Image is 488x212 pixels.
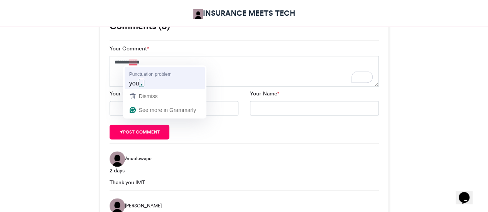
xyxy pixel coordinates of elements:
label: Your Name [250,90,279,98]
div: 2 days [110,167,379,175]
span: [PERSON_NAME] [125,202,162,209]
h3: Comments (8) [110,22,379,31]
span: Anuoluwapo [125,155,152,162]
iframe: chat widget [456,181,480,204]
a: INSURANCE MEETS TECH [193,8,295,19]
div: Thank you IMT [110,179,379,186]
textarea: To enrich screen reader interactions, please activate Accessibility in Grammarly extension settings [110,56,379,87]
label: Your Email [110,90,138,98]
img: IMT Africa [193,9,203,19]
label: Your Comment [110,45,149,53]
button: Post comment [110,125,170,139]
img: Anuoluwapo [110,151,125,167]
